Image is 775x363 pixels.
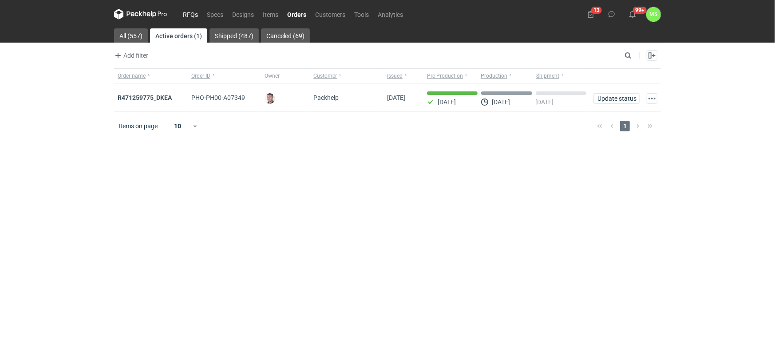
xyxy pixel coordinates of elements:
[479,69,534,83] button: Production
[265,93,275,104] img: Maciej Sikora
[625,7,640,21] button: 99+
[593,93,640,104] button: Update status
[423,69,479,83] button: Pre-Production
[265,72,280,79] span: Owner
[258,9,283,20] a: Items
[492,99,510,106] p: [DATE]
[387,72,403,79] span: Issued
[350,9,373,20] a: Tools
[647,93,657,104] button: Actions
[178,9,202,20] a: RFQs
[118,72,146,79] span: Order name
[119,122,158,130] span: Items on page
[261,28,310,43] a: Canceled (69)
[114,28,148,43] a: All (557)
[584,7,598,21] button: 13
[283,9,311,20] a: Orders
[427,72,463,79] span: Pre-Production
[114,69,188,83] button: Order name
[150,28,207,43] a: Active orders (1)
[311,9,350,20] a: Customers
[646,7,661,22] button: MS
[373,9,407,20] a: Analytics
[536,72,559,79] span: Shipment
[536,99,554,106] p: [DATE]
[313,72,337,79] span: Customer
[210,28,259,43] a: Shipped (487)
[646,7,661,22] div: Magdalena Szumiło
[112,50,149,61] button: Add filter
[118,94,172,101] a: R471259775_DKEA
[387,94,405,101] span: 09/10/2025
[163,120,192,132] div: 10
[438,99,456,106] p: [DATE]
[310,69,384,83] button: Customer
[623,50,651,61] input: Search
[202,9,228,20] a: Specs
[597,95,636,102] span: Update status
[620,121,630,131] span: 1
[384,69,423,83] button: Issued
[313,94,339,101] span: Packhelp
[191,94,245,101] span: PHO-PH00-A07349
[228,9,258,20] a: Designs
[534,69,590,83] button: Shipment
[188,69,261,83] button: Order ID
[191,72,210,79] span: Order ID
[113,50,148,61] span: Add filter
[114,9,167,20] svg: Packhelp Pro
[481,72,507,79] span: Production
